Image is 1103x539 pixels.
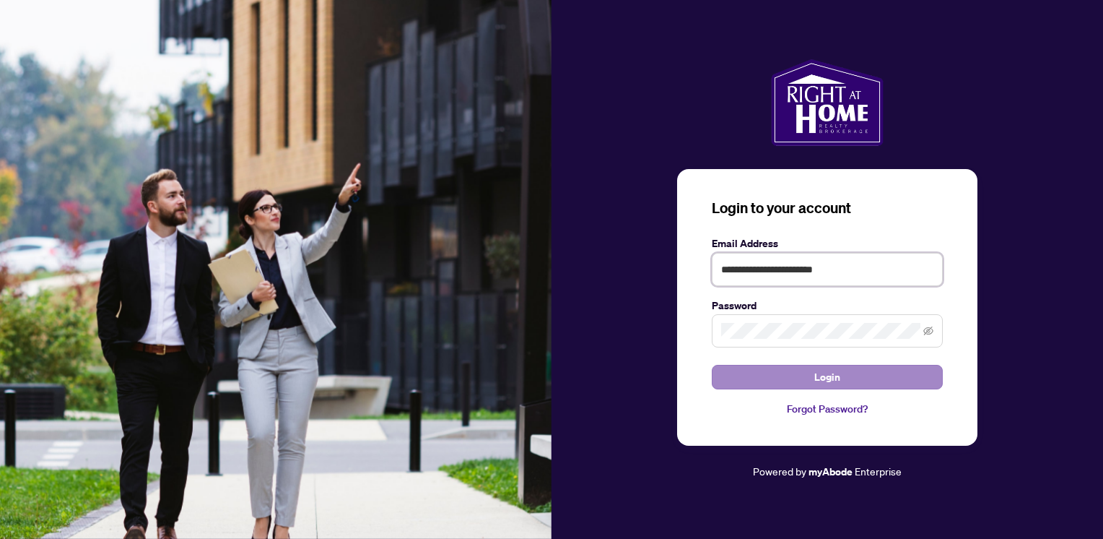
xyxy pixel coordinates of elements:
label: Password [712,298,943,314]
span: Enterprise [855,465,902,478]
span: Login [814,366,840,389]
span: eye-invisible [923,326,933,336]
img: ma-logo [771,59,883,146]
button: Login [712,365,943,389]
a: Forgot Password? [712,401,943,417]
a: myAbode [808,464,853,480]
label: Email Address [712,236,943,251]
span: Powered by [753,465,806,478]
h3: Login to your account [712,198,943,218]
